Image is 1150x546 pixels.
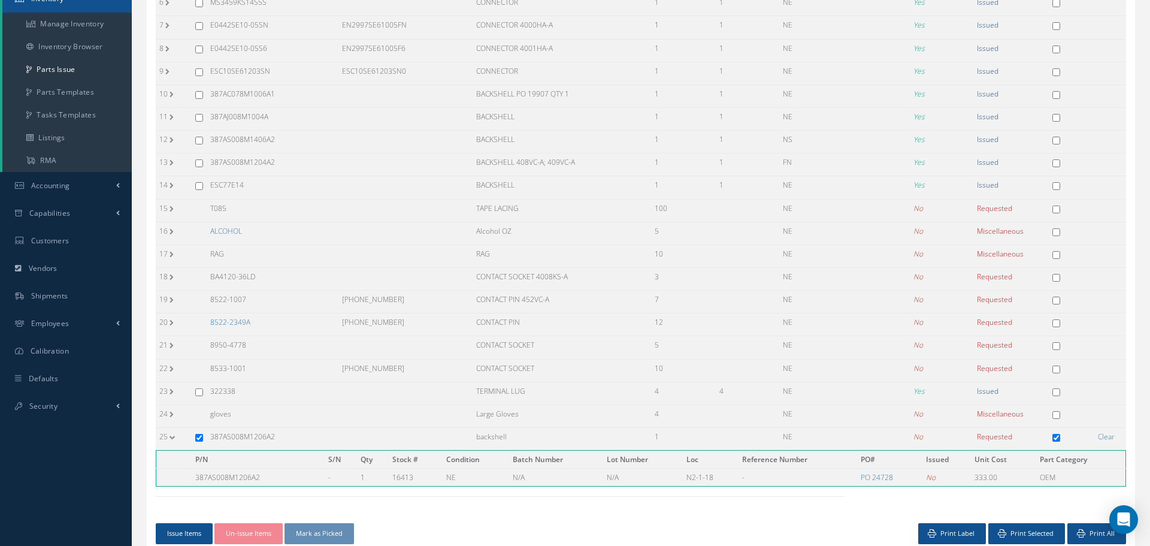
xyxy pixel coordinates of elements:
td: 387AS008M1204A2 [207,153,338,176]
th: PO# [857,451,922,469]
td: 1 [716,153,779,176]
td: 7 [651,291,716,313]
label: 13 [159,157,170,167]
td: 12 [651,313,716,336]
td: CONNECTOR [473,62,650,85]
label: 16 [159,226,170,236]
td: BACKSHELL PO 19907 QTY 1 [473,85,650,107]
a: Listings [2,126,132,149]
label: 19 [159,294,170,304]
td: CONTACT SOCKET [473,359,650,382]
td: E0442SE10-05S6 [207,39,338,62]
span: Issued [977,386,998,396]
label: 14 [159,180,170,190]
td: 1 [716,62,779,85]
i: No [913,203,923,213]
td: TERMINAL LUG [473,382,650,405]
span: Shipments [31,291,68,301]
i: No [913,363,923,373]
button: Un-Issue Items [214,523,283,544]
th: Issued [922,451,972,469]
a: ALCOHOL [210,226,242,236]
a: Inventory Browser [2,35,132,58]
td: NE [779,245,844,267]
button: Issue Items [156,523,213,544]
td: 8522-1007 [207,291,338,313]
th: Unit Cost [971,451,1036,469]
td: Large Gloves [473,405,650,427]
span: Issued [977,66,998,76]
td: CONTACT PIN 452VC-A [473,291,650,313]
span: Security [29,401,57,411]
span: Requested [977,294,1012,304]
label: 24 [159,409,170,419]
i: No [913,317,923,327]
a: PO 24728 [861,472,893,482]
td: NE [779,62,844,85]
td: 1 [716,39,779,62]
span: Requested [977,203,1012,213]
td: N/A [509,469,603,487]
a: 8522-2349A [210,317,250,327]
td: 100 [651,199,716,222]
td: RAG [473,245,650,267]
span: Requested [977,432,1012,442]
td: T085 [207,199,338,222]
i: Yes [913,386,925,396]
td: CONTACT PIN [473,313,650,336]
i: Yes [913,180,925,190]
i: No [926,472,936,482]
a: Clear [1098,432,1115,442]
td: NE [779,405,844,427]
td: gloves [207,405,338,427]
a: Tasks Templates [2,104,132,126]
td: 1 [357,469,388,487]
span: Customers [31,236,69,246]
td: EN2997SE61005F6 [338,39,473,62]
td: [PHONE_NUMBER] [338,359,473,382]
td: 1 [716,16,779,39]
td: NE [779,199,844,222]
td: 4 [716,382,779,405]
td: 1 [716,108,779,131]
td: OEM [1036,469,1126,487]
td: ESC10SE61203SN [207,62,338,85]
td: N/A [603,469,683,487]
td: 3 [651,268,716,291]
span: Issued [977,89,998,99]
label: 21 [159,340,170,350]
a: Parts Issue [2,58,132,81]
td: Alcohol OZ [473,222,650,245]
label: 17 [159,249,170,259]
td: CONTACT SOCKET 4008KS-A [473,268,650,291]
a: RMA [2,149,132,172]
span: Miscellaneous [977,409,1024,419]
td: 387AJ008M1004A [207,108,338,131]
td: 5 [651,336,716,359]
label: 20 [159,317,170,327]
td: NE [779,313,844,336]
label: 8 [159,43,165,53]
td: 4 [651,382,716,405]
td: 1 [651,153,716,176]
label: 22 [159,363,170,373]
td: BACKSHELL [473,131,650,153]
td: 4 [651,405,716,427]
a: Parts Templates [2,81,132,104]
span: Calibration [31,346,69,356]
span: Defaults [29,373,58,384]
td: NE [779,176,844,199]
i: Yes [913,20,925,30]
td: CONNECTOR 4000HA-A [473,16,650,39]
th: Qty [357,451,388,469]
span: Issued [977,111,998,122]
td: BA4120-36LD [207,268,338,291]
td: [PHONE_NUMBER] [338,313,473,336]
label: 9 [159,66,165,76]
i: Yes [913,43,925,53]
button: Print Selected [988,523,1065,544]
i: No [913,409,923,419]
td: 322338 [207,382,338,405]
td: 8950-4778 [207,336,338,359]
i: No [913,249,923,259]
